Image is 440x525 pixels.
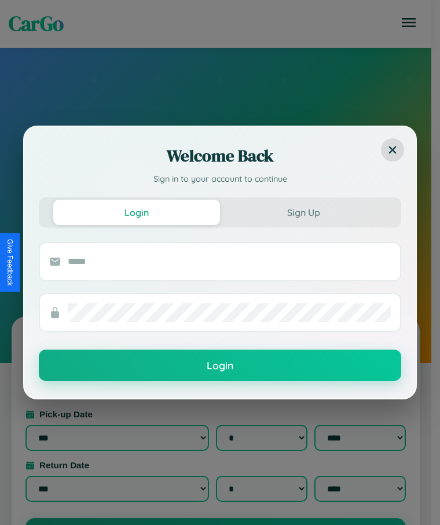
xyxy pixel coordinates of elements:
h2: Welcome Back [39,144,401,167]
button: Login [53,200,220,225]
div: Give Feedback [6,239,14,286]
button: Sign Up [220,200,387,225]
button: Login [39,350,401,381]
p: Sign in to your account to continue [39,173,401,186]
